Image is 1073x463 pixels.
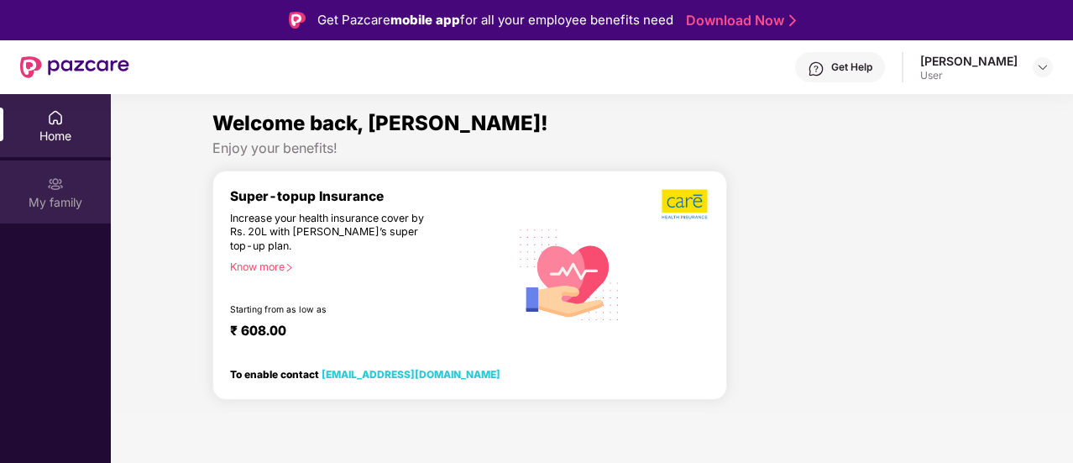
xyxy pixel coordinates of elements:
[20,56,129,78] img: New Pazcare Logo
[212,111,548,135] span: Welcome back, [PERSON_NAME]!
[510,213,630,334] img: svg+xml;base64,PHN2ZyB4bWxucz0iaHR0cDovL3d3dy53My5vcmcvMjAwMC9zdmciIHhtbG5zOnhsaW5rPSJodHRwOi8vd3...
[230,260,500,272] div: Know more
[285,263,294,272] span: right
[230,368,500,380] div: To enable contact
[230,188,510,204] div: Super-topup Insurance
[920,69,1018,82] div: User
[831,61,872,74] div: Get Help
[230,304,438,316] div: Starting from as low as
[662,188,709,220] img: b5dec4f62d2307b9de63beb79f102df3.png
[322,368,500,381] a: [EMAIL_ADDRESS][DOMAIN_NAME]
[390,12,460,28] strong: mobile app
[230,212,437,254] div: Increase your health insurance cover by Rs. 20L with [PERSON_NAME]’s super top-up plan.
[789,12,796,29] img: Stroke
[317,10,673,30] div: Get Pazcare for all your employee benefits need
[920,53,1018,69] div: [PERSON_NAME]
[47,176,64,192] img: svg+xml;base64,PHN2ZyB3aWR0aD0iMjAiIGhlaWdodD0iMjAiIHZpZXdCb3g9IjAgMCAyMCAyMCIgZmlsbD0ibm9uZSIgeG...
[1036,61,1049,74] img: svg+xml;base64,PHN2ZyBpZD0iRHJvcGRvd24tMzJ4MzIiIHhtbG5zPSJodHRwOi8vd3d3LnczLm9yZy8yMDAwL3N2ZyIgd2...
[47,109,64,126] img: svg+xml;base64,PHN2ZyBpZD0iSG9tZSIgeG1sbnM9Imh0dHA6Ly93d3cudzMub3JnLzIwMDAvc3ZnIiB3aWR0aD0iMjAiIG...
[212,139,971,157] div: Enjoy your benefits!
[808,61,824,77] img: svg+xml;base64,PHN2ZyBpZD0iSGVscC0zMngzMiIgeG1sbnM9Imh0dHA6Ly93d3cudzMub3JnLzIwMDAvc3ZnIiB3aWR0aD...
[289,12,306,29] img: Logo
[686,12,791,29] a: Download Now
[230,323,493,343] div: ₹ 608.00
